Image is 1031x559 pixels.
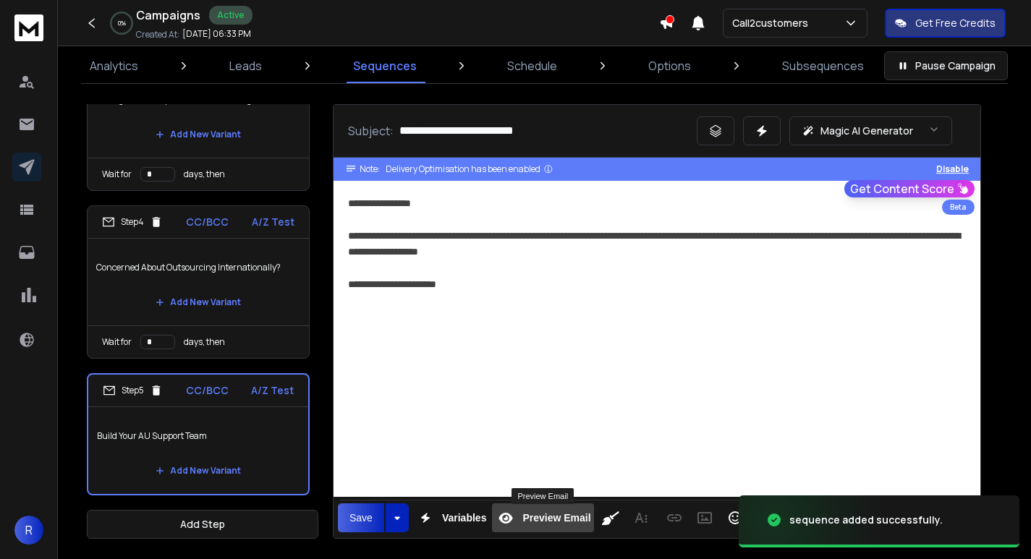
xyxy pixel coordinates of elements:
[14,516,43,545] button: R
[87,510,318,539] button: Add Step
[221,48,271,83] a: Leads
[597,503,624,532] button: Clean HTML
[439,512,490,524] span: Variables
[844,180,975,197] button: Get Content Score
[789,116,952,145] button: Magic AI Generator
[87,373,310,495] li: Step5CC/BCCA/Z TestBuild Your AU Support TeamAdd New Variant
[87,205,310,359] li: Step4CC/BCCA/Z TestConcerned About Outsourcing Internationally?Add New VariantWait fordays, then
[640,48,700,83] a: Options
[252,215,294,229] p: A/Z Test
[186,215,229,229] p: CC/BCC
[184,336,225,348] p: days, then
[96,247,300,288] p: Concerned About Outsourcing Internationally?
[338,503,384,532] button: Save
[936,163,969,175] button: Disable
[360,163,380,175] span: Note:
[661,503,688,532] button: Insert Link (Ctrl+K)
[144,288,253,317] button: Add New Variant
[627,503,655,532] button: More Text
[182,28,251,40] p: [DATE] 06:33 PM
[782,57,864,74] p: Subsequences
[512,488,574,504] div: Preview Email
[348,122,394,140] p: Subject:
[14,14,43,41] img: logo
[186,383,229,398] p: CC/BCC
[144,120,253,149] button: Add New Variant
[386,163,553,175] div: Delivery Optimisation has been enabled
[102,216,163,229] div: Step 4
[102,336,132,348] p: Wait for
[498,48,566,83] a: Schedule
[884,51,1008,80] button: Pause Campaign
[732,16,814,30] p: Call2customers
[136,29,179,40] p: Created At:
[103,384,163,397] div: Step 5
[721,503,749,532] button: Emoticons
[118,19,126,27] p: 0 %
[820,124,913,138] p: Magic AI Generator
[344,48,425,83] a: Sequences
[648,57,691,74] p: Options
[251,383,294,398] p: A/Z Test
[97,416,300,456] p: Build Your AU Support Team
[209,6,253,25] div: Active
[144,456,253,485] button: Add New Variant
[885,9,1006,38] button: Get Free Credits
[102,168,132,180] p: Wait for
[915,16,996,30] p: Get Free Credits
[412,503,490,532] button: Variables
[519,512,593,524] span: Preview Email
[942,200,975,215] div: Beta
[136,7,200,24] h1: Campaigns
[81,48,147,83] a: Analytics
[492,503,593,532] button: Preview Email
[789,513,943,527] div: sequence added successfully.
[87,38,310,191] li: Step3CC/BCCA/Z TestCut significant expenses While Growing Your AU TeamAdd New VariantWait fordays...
[184,168,225,180] p: days, then
[773,48,873,83] a: Subsequences
[90,57,138,74] p: Analytics
[507,57,557,74] p: Schedule
[691,503,718,532] button: Insert Image (Ctrl+P)
[229,57,262,74] p: Leads
[353,57,417,74] p: Sequences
